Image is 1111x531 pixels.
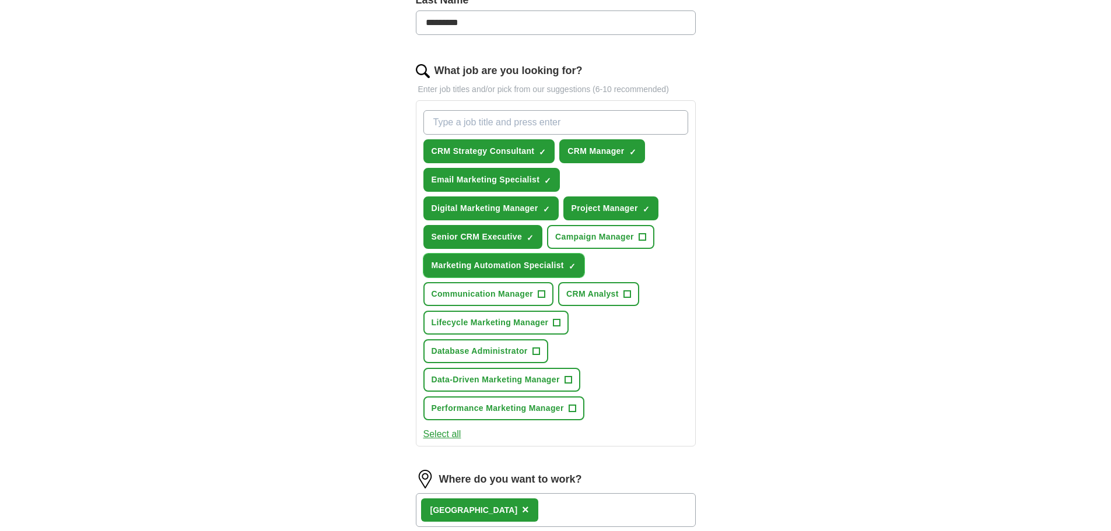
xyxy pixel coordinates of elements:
[432,402,564,414] span: Performance Marketing Manager
[423,139,555,163] button: CRM Strategy Consultant✓
[423,396,584,420] button: Performance Marketing Manager
[416,470,434,488] img: location.png
[432,317,549,329] span: Lifecycle Marketing Manager
[423,311,569,335] button: Lifecycle Marketing Manager
[432,259,564,272] span: Marketing Automation Specialist
[544,176,551,185] span: ✓
[416,83,696,96] p: Enter job titles and/or pick from our suggestions (6-10 recommended)
[432,231,523,243] span: Senior CRM Executive
[558,282,639,306] button: CRM Analyst
[563,196,658,220] button: Project Manager✓
[567,145,624,157] span: CRM Manager
[423,282,554,306] button: Communication Manager
[423,339,548,363] button: Database Administrator
[423,110,688,135] input: Type a job title and press enter
[539,147,546,157] span: ✓
[522,501,529,519] button: ×
[566,288,619,300] span: CRM Analyst
[543,205,550,214] span: ✓
[423,254,584,277] button: Marketing Automation Specialist✓
[559,139,644,163] button: CRM Manager✓
[547,225,654,249] button: Campaign Manager
[423,368,580,392] button: Data-Driven Marketing Manager
[439,472,582,487] label: Where do you want to work?
[432,374,560,386] span: Data-Driven Marketing Manager
[569,262,576,271] span: ✓
[555,231,634,243] span: Campaign Manager
[643,205,650,214] span: ✓
[572,202,638,214] span: Project Manager
[423,427,461,441] button: Select all
[432,345,528,357] span: Database Administrator
[527,233,534,242] span: ✓
[416,64,430,78] img: search.png
[522,503,529,516] span: ×
[423,225,543,249] button: Senior CRM Executive✓
[430,504,518,516] div: [GEOGRAPHIC_DATA]
[432,174,540,186] span: Email Marketing Specialist
[629,147,636,157] span: ✓
[423,196,559,220] button: Digital Marketing Manager✓
[432,145,535,157] span: CRM Strategy Consultant
[423,168,560,192] button: Email Marketing Specialist✓
[434,63,583,79] label: What job are you looking for?
[432,202,538,214] span: Digital Marketing Manager
[432,288,534,300] span: Communication Manager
